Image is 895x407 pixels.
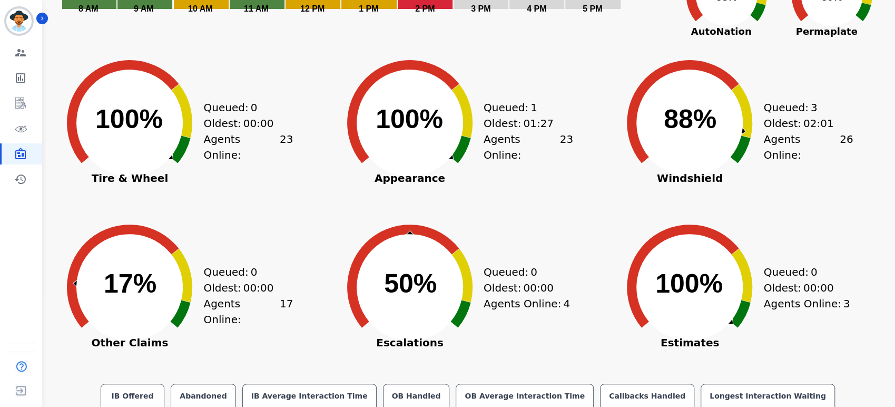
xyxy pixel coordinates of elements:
span: 26 [840,131,853,163]
div: Agents Online: [203,131,293,163]
span: 00:00 [523,280,554,296]
span: 4 [563,296,570,312]
text: 100% [95,104,163,134]
span: Permaplate [779,24,874,38]
div: Queued: [203,100,282,115]
text: 2 PM [415,4,435,13]
text: 50% [384,269,437,298]
div: Callbacks Handled [607,391,687,401]
span: 17 [280,296,293,327]
text: 8 AM [78,4,99,13]
div: Abandoned [178,391,229,401]
text: 1 PM [359,4,378,13]
span: 01:27 [523,115,554,131]
span: 02:01 [803,115,834,131]
span: Appearance [331,173,489,183]
div: Agents Online: [763,296,853,312]
div: Agents Online: [763,131,853,163]
div: IB Average Interaction Time [249,391,370,401]
span: 0 [251,100,258,115]
div: Queued: [203,264,282,280]
span: 0 [530,264,537,280]
div: Oldest: [203,280,282,296]
div: OB Handled [390,391,443,401]
span: Estimates [611,337,769,348]
img: Bordered avatar [6,8,32,34]
span: 00:00 [243,280,274,296]
text: 4 PM [527,4,546,13]
text: 11 AM [244,4,269,13]
text: 10 AM [188,4,213,13]
span: AutoNation [674,24,769,38]
div: Oldest: [763,280,842,296]
div: IB Offered [107,391,158,401]
span: 3 [843,296,850,312]
span: Escalations [331,337,489,348]
span: Windshield [611,173,769,183]
span: 0 [811,264,818,280]
div: Oldest: [484,280,563,296]
div: Oldest: [763,115,842,131]
div: Oldest: [203,115,282,131]
div: OB Average Interaction Time [463,391,587,401]
span: 1 [530,100,537,115]
div: Queued: [763,100,842,115]
div: Oldest: [484,115,563,131]
div: Agents Online: [484,131,573,163]
span: 00:00 [243,115,274,131]
text: 88% [664,104,716,134]
div: Longest Interaction Waiting [707,391,828,401]
div: Queued: [484,264,563,280]
span: 00:00 [803,280,834,296]
text: 100% [655,269,723,298]
text: 9 AM [134,4,154,13]
span: Other Claims [51,337,209,348]
span: 3 [811,100,818,115]
div: Agents Online: [203,296,293,327]
span: 23 [280,131,293,163]
text: 5 PM [583,4,602,13]
text: 100% [376,104,443,134]
div: Queued: [484,100,563,115]
div: Queued: [763,264,842,280]
span: Tire & Wheel [51,173,209,183]
span: 23 [559,131,573,163]
div: Agents Online: [484,296,573,312]
text: 17% [104,269,156,298]
text: 12 PM [300,4,324,13]
span: 0 [251,264,258,280]
text: 3 PM [471,4,490,13]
